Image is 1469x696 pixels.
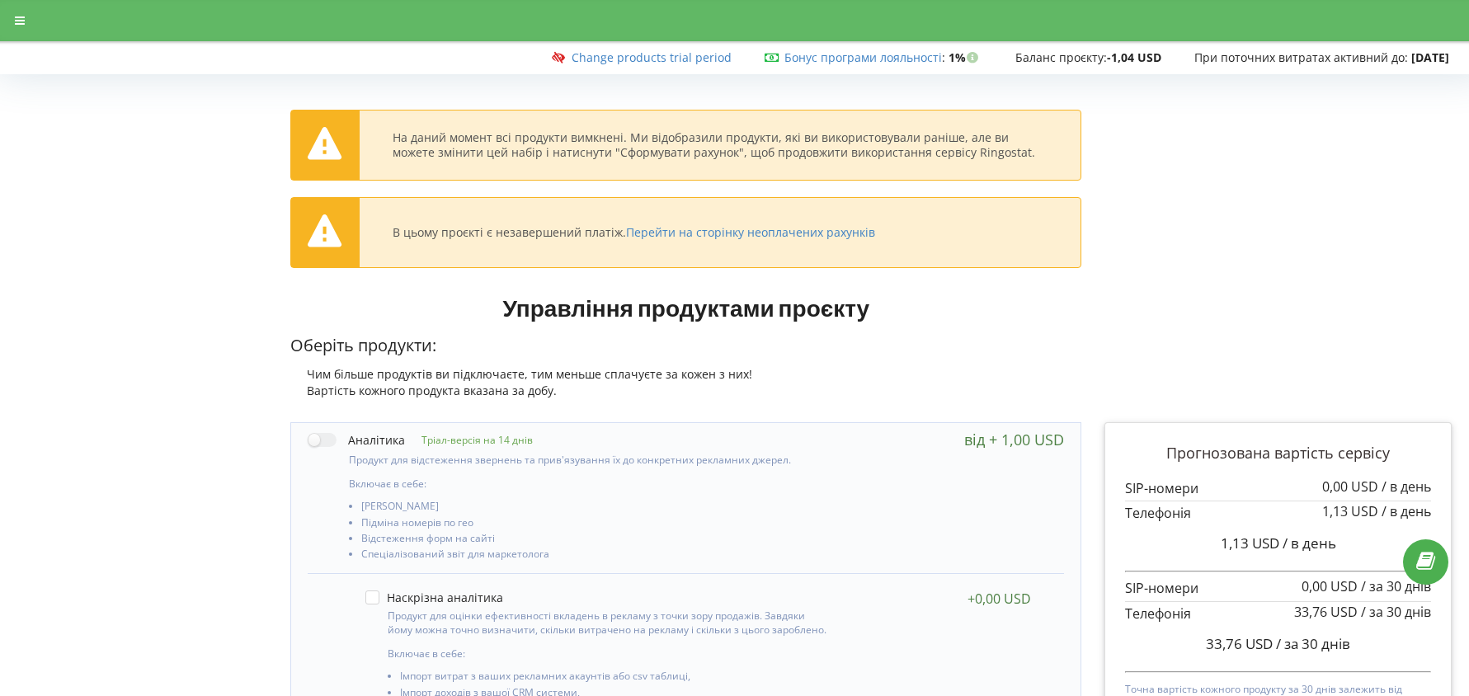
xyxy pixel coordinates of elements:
[1411,49,1449,65] strong: [DATE]
[361,517,837,533] li: Підміна номерів по гео
[1302,577,1358,595] span: 0,00 USD
[388,647,831,661] p: Включає в себе:
[1221,534,1279,553] span: 1,13 USD
[308,431,405,449] label: Аналітика
[1107,49,1161,65] strong: -1,04 USD
[1361,577,1431,595] span: / за 30 днів
[393,225,875,240] div: В цьому проєкті є незавершений платіж.
[290,293,1081,322] h1: Управління продуктами проєкту
[1194,49,1408,65] span: При поточних витратах активний до:
[349,477,837,491] p: Включає в себе:
[361,548,837,564] li: Спеціалізований звіт для маркетолога
[361,533,837,548] li: Відстеження форм на сайті
[1206,634,1273,653] span: 33,76 USD
[572,49,732,65] a: Change products trial period
[400,670,831,686] li: Імпорт витрат з ваших рекламних акаунтів або csv таблиці,
[290,334,1081,358] p: Оберіть продукти:
[349,453,837,467] p: Продукт для відстеження звернень та прив'язування їх до конкретних рекламних джерел.
[365,590,503,604] label: Наскрізна аналітика
[1361,603,1431,621] span: / за 30 днів
[290,383,1081,399] div: Вартість кожного продукта вказана за добу.
[388,609,831,637] p: Продукт для оцінки ефективності вкладень в рекламу з точки зору продажів. Завдяки йому можна точн...
[1382,477,1431,496] span: / в день
[1125,579,1431,598] p: SIP-номери
[626,224,875,240] a: Перейти на сторінку неоплачених рахунків
[1322,502,1378,520] span: 1,13 USD
[1125,479,1431,498] p: SIP-номери
[361,501,837,516] li: [PERSON_NAME]
[393,130,1048,160] div: На даний момент всі продукти вимкнені. Ми відобразили продукти, які ви використовували раніше, ал...
[1382,502,1431,520] span: / в день
[1125,604,1431,623] p: Телефонія
[1322,477,1378,496] span: 0,00 USD
[1125,504,1431,523] p: Телефонія
[1283,534,1336,553] span: / в день
[290,366,1081,383] div: Чим більше продуктів ви підключаєте, тим меньше сплачуєте за кожен з них!
[784,49,945,65] span: :
[1276,634,1350,653] span: / за 30 днів
[1015,49,1107,65] span: Баланс проєкту:
[968,590,1031,607] div: +0,00 USD
[784,49,942,65] a: Бонус програми лояльності
[1294,603,1358,621] span: 33,76 USD
[949,49,982,65] strong: 1%
[1125,443,1431,464] p: Прогнозована вартість сервісу
[405,433,533,447] p: Тріал-версія на 14 днів
[964,431,1064,448] div: від + 1,00 USD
